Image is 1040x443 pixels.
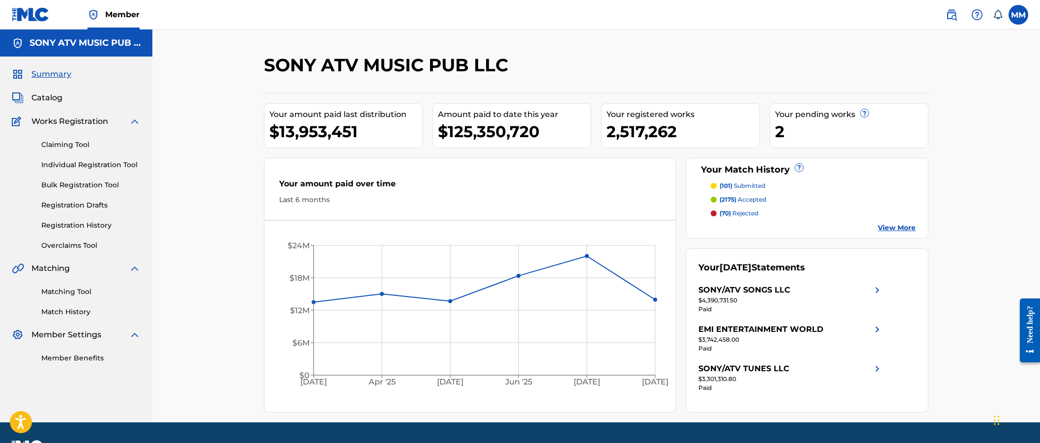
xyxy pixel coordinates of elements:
[292,338,310,348] tspan: $6M
[41,220,141,231] a: Registration History
[698,335,883,344] div: $3,742,458.00
[698,284,790,296] div: SONY/ATV SONGS LLC
[264,54,513,76] h2: SONY ATV MUSIC PUB LLC
[129,263,141,274] img: expand
[698,284,883,314] a: SONY/ATV SONGS LLCright chevron icon$4,390,731.50Paid
[31,329,101,341] span: Member Settings
[41,353,141,363] a: Member Benefits
[31,116,108,127] span: Works Registration
[574,377,600,386] tspan: [DATE]
[607,120,759,143] div: 2,517,262
[698,324,883,353] a: EMI ENTERTAINMENT WORLDright chevron icon$3,742,458.00Paid
[720,262,751,273] span: [DATE]
[129,329,141,341] img: expand
[279,195,661,205] div: Last 6 months
[300,377,327,386] tspan: [DATE]
[871,363,883,375] img: right chevron icon
[12,68,24,80] img: Summary
[720,209,731,217] span: (70)
[31,92,62,104] span: Catalog
[698,363,789,375] div: SONY/ATV TUNES LLC
[12,92,24,104] img: Catalog
[698,324,823,335] div: EMI ENTERTAINMENT WORLD
[871,324,883,335] img: right chevron icon
[698,261,805,274] div: Your Statements
[438,120,591,143] div: $125,350,720
[871,284,883,296] img: right chevron icon
[12,329,24,341] img: Member Settings
[720,182,732,189] span: (101)
[41,200,141,210] a: Registration Drafts
[720,181,765,190] p: submitted
[942,5,961,25] a: Public Search
[698,384,883,392] div: Paid
[31,263,70,274] span: Matching
[12,263,24,274] img: Matching
[711,181,916,190] a: (101) submitted
[12,68,71,80] a: SummarySummary
[698,305,883,314] div: Paid
[41,307,141,317] a: Match History
[607,109,759,120] div: Your registered works
[129,116,141,127] img: expand
[299,371,310,380] tspan: $0
[105,9,140,20] span: Member
[711,209,916,218] a: (70) rejected
[12,37,24,49] img: Accounts
[288,241,310,250] tspan: $24M
[698,375,883,384] div: $3,301,310.80
[41,287,141,297] a: Matching Tool
[698,296,883,305] div: $4,390,731.50
[861,109,868,117] span: ?
[994,406,1000,435] div: Drag
[720,209,758,218] p: rejected
[698,344,883,353] div: Paid
[878,223,916,233] a: View More
[967,5,987,25] div: Help
[993,10,1003,20] div: Notifications
[795,164,803,172] span: ?
[991,396,1040,443] iframe: Chat Widget
[437,377,463,386] tspan: [DATE]
[720,196,736,203] span: (2175)
[1012,291,1040,370] iframe: Resource Center
[711,195,916,204] a: (2175) accepted
[12,92,62,104] a: CatalogCatalog
[269,120,422,143] div: $13,953,451
[698,363,883,392] a: SONY/ATV TUNES LLCright chevron icon$3,301,310.80Paid
[1009,5,1028,25] div: User Menu
[775,120,928,143] div: 2
[269,109,422,120] div: Your amount paid last distribution
[505,377,532,386] tspan: Jun '25
[642,377,668,386] tspan: [DATE]
[946,9,957,21] img: search
[971,9,983,21] img: help
[12,116,25,127] img: Works Registration
[775,109,928,120] div: Your pending works
[41,140,141,150] a: Claiming Tool
[438,109,591,120] div: Amount paid to date this year
[289,273,310,283] tspan: $18M
[698,163,916,177] div: Your Match History
[41,240,141,251] a: Overclaims Tool
[720,195,766,204] p: accepted
[290,306,310,315] tspan: $12M
[29,37,141,49] h5: SONY ATV MUSIC PUB LLC
[12,7,50,22] img: MLC Logo
[279,178,661,195] div: Your amount paid over time
[87,9,99,21] img: Top Rightsholder
[41,160,141,170] a: Individual Registration Tool
[31,68,71,80] span: Summary
[41,180,141,190] a: Bulk Registration Tool
[368,377,396,386] tspan: Apr '25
